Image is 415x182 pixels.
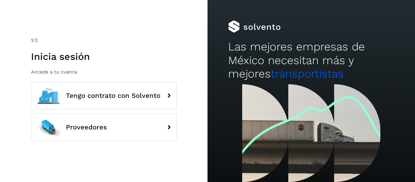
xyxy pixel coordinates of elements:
[31,114,177,141] button: Proveedores
[31,82,177,109] button: Tengo contrato con Solvento
[66,92,160,99] span: Tengo contrato con Solvento
[271,67,344,80] span: transportistas
[66,124,107,131] span: Proveedores
[31,69,177,75] p: Accede a tu cuenta
[31,37,177,44] div: /2
[31,37,33,43] span: 1
[31,51,177,62] h1: Inicia sesión
[228,40,394,81] h2: Las mejores empresas de México necesitan más y mejores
